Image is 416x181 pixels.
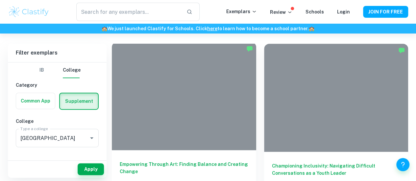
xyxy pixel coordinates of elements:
[78,163,104,175] button: Apply
[60,93,98,109] button: Supplement
[226,8,257,15] p: Exemplars
[16,93,55,109] button: Common App
[20,126,48,131] label: Type a college
[396,158,409,171] button: Help and Feedback
[76,3,182,21] input: Search for any exemplars...
[8,44,107,62] h6: Filter exemplars
[207,26,217,31] a: here
[1,25,415,32] h6: We just launched Clastify for Schools. Click to learn how to become a school partner.
[16,81,99,89] h6: Category
[8,5,50,18] img: Clastify logo
[34,62,50,78] button: IB
[309,26,314,31] span: 🏫
[16,118,99,125] h6: College
[363,6,408,18] button: JOIN FOR FREE
[270,9,292,16] p: Review
[306,9,324,14] a: Schools
[102,26,107,31] span: 🏫
[34,62,81,78] div: Filter type choice
[398,47,405,54] img: Marked
[16,158,99,165] h6: Prompt
[246,45,253,52] img: Marked
[87,133,96,143] button: Open
[63,62,81,78] button: College
[337,9,350,14] a: Login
